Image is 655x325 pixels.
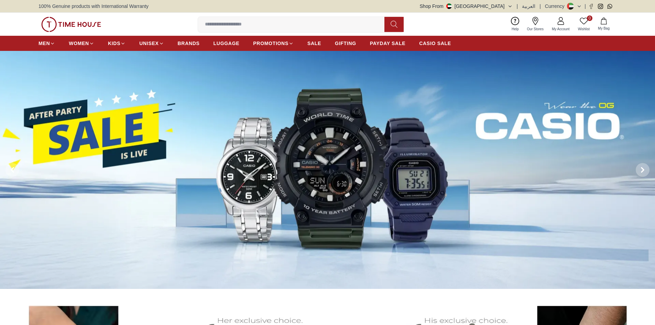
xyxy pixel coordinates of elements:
[575,26,592,32] span: Wishlist
[253,37,294,50] a: PROMOTIONS
[370,37,405,50] a: PAYDAY SALE
[214,37,240,50] a: LUGGAGE
[253,40,288,47] span: PROMOTIONS
[39,3,149,10] span: 100% Genuine products with International Warranty
[370,40,405,47] span: PAYDAY SALE
[598,4,603,9] a: Instagram
[522,3,535,10] button: العربية
[214,40,240,47] span: LUGGAGE
[595,26,612,31] span: My Bag
[178,37,200,50] a: BRANDS
[69,37,94,50] a: WOMEN
[419,37,451,50] a: CASIO SALE
[587,15,592,21] span: 0
[517,3,518,10] span: |
[507,15,523,33] a: Help
[178,40,200,47] span: BRANDS
[335,40,356,47] span: GIFTING
[523,15,548,33] a: Our Stores
[335,37,356,50] a: GIFTING
[69,40,89,47] span: WOMEN
[539,3,541,10] span: |
[108,37,125,50] a: KIDS
[139,37,164,50] a: UNISEX
[585,3,586,10] span: |
[509,26,522,32] span: Help
[419,40,451,47] span: CASIO SALE
[307,37,321,50] a: SALE
[524,26,546,32] span: Our Stores
[549,26,572,32] span: My Account
[39,40,50,47] span: MEN
[139,40,159,47] span: UNISEX
[594,16,614,32] button: My Bag
[607,4,612,9] a: Whatsapp
[420,3,513,10] button: Shop From[GEOGRAPHIC_DATA]
[39,37,55,50] a: MEN
[589,4,594,9] a: Facebook
[574,15,594,33] a: 0Wishlist
[545,3,567,10] div: Currency
[41,17,101,32] img: ...
[108,40,120,47] span: KIDS
[307,40,321,47] span: SALE
[446,3,452,9] img: United Arab Emirates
